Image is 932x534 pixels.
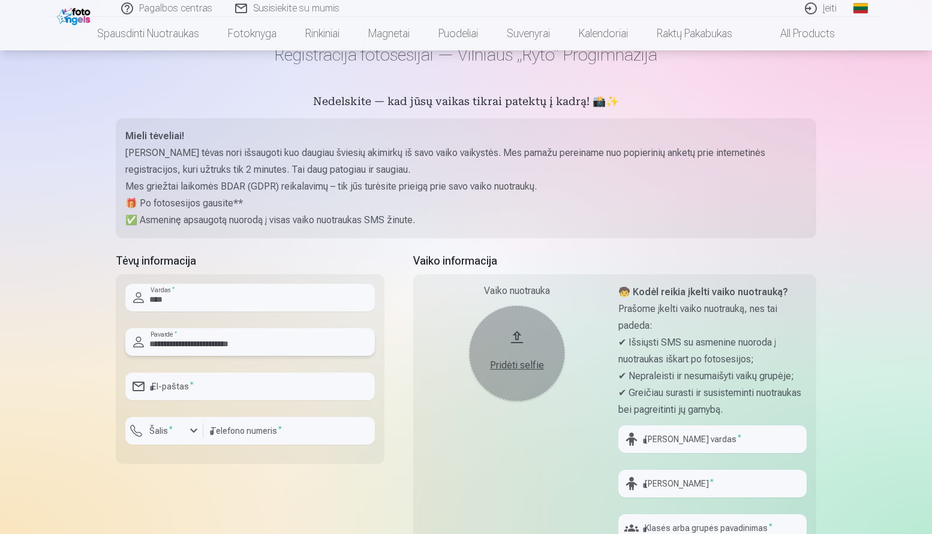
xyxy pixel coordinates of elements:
h5: Vaiko informacija [413,253,816,269]
a: Kalendoriai [564,17,642,50]
p: ✔ Išsiųsti SMS su asmenine nuoroda į nuotraukas iškart po fotosesijos; [618,334,807,368]
a: Spausdinti nuotraukas [83,17,214,50]
div: Vaiko nuotrauka [423,284,611,298]
a: Magnetai [354,17,424,50]
p: Mes griežtai laikomės BDAR (GDPR) reikalavimų – tik jūs turėsite prieigą prie savo vaiko nuotraukų. [125,178,807,195]
label: Šalis [145,425,178,437]
img: /fa2 [57,5,94,25]
strong: 🧒 Kodėl reikia įkelti vaiko nuotrauką? [618,286,788,298]
h5: Tėvų informacija [116,253,384,269]
p: ✔ Nepraleisti ir nesumaišyti vaikų grupėje; [618,368,807,385]
p: 🎁 Po fotosesijos gausite** [125,195,807,212]
a: All products [747,17,849,50]
p: Prašome įkelti vaiko nuotrauką, nes tai padeda: [618,301,807,334]
p: ✅ Asmeninę apsaugotą nuorodą į visas vaiko nuotraukas SMS žinute. [125,212,807,229]
p: ✔ Greičiau surasti ir susisteminti nuotraukas bei pagreitinti jų gamybą. [618,385,807,418]
a: Suvenyrai [492,17,564,50]
h5: Nedelskite — kad jūsų vaikas tikrai patektų į kadrą! 📸✨ [116,94,816,111]
p: [PERSON_NAME] tėvas nori išsaugoti kuo daugiau šviesių akimirkų iš savo vaiko vaikystės. Mes pama... [125,145,807,178]
a: Raktų pakabukas [642,17,747,50]
div: Pridėti selfie [481,358,553,373]
button: Šalis* [125,417,203,445]
strong: Mieli tėveliai! [125,130,184,142]
h1: Registracija fotosesijai — Vilniaus „Ryto“ Progimnazija [116,44,816,65]
button: Pridėti selfie [469,305,565,401]
a: Rinkiniai [291,17,354,50]
a: Fotoknyga [214,17,291,50]
a: Puodeliai [424,17,492,50]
